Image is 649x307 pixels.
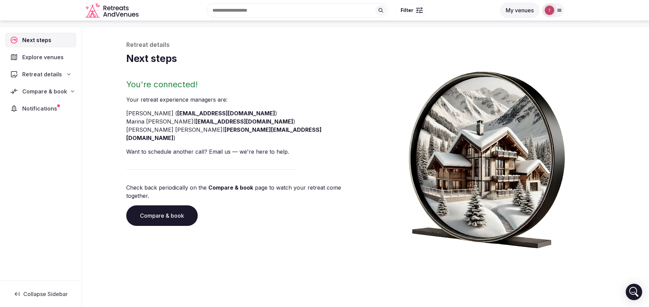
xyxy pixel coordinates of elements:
[126,148,363,156] p: Want to schedule another call? Email us — we're here to help.
[5,50,76,64] a: Explore venues
[545,5,554,15] img: Thiago Martins
[85,3,140,18] a: Visit the homepage
[5,33,76,47] a: Next steps
[126,205,198,226] a: Compare & book
[500,7,540,14] a: My venues
[396,65,578,248] img: Winter chalet retreat in picture frame
[22,104,60,113] span: Notifications
[126,52,605,65] h1: Next steps
[500,2,540,18] button: My venues
[396,4,427,17] button: Filter
[126,109,363,117] li: [PERSON_NAME] ( )
[126,117,363,126] li: Marina [PERSON_NAME] ( )
[5,286,76,302] button: Collapse Sidebar
[126,126,322,141] a: [PERSON_NAME][EMAIL_ADDRESS][DOMAIN_NAME]
[401,7,413,14] span: Filter
[208,184,253,191] a: Compare & book
[22,70,62,78] span: Retreat details
[85,3,140,18] svg: Retreats and Venues company logo
[22,36,54,44] span: Next steps
[23,291,68,297] span: Collapse Sidebar
[177,110,275,117] a: [EMAIL_ADDRESS][DOMAIN_NAME]
[626,284,642,300] div: Open Intercom Messenger
[126,79,363,90] h2: You're connected!
[22,53,66,61] span: Explore venues
[126,183,363,200] p: Check back periodically on the page to watch your retreat come together.
[126,126,363,142] li: [PERSON_NAME] [PERSON_NAME] ( )
[126,95,363,104] p: Your retreat experience manager s are :
[22,87,67,95] span: Compare & book
[5,101,76,116] a: Notifications
[195,118,293,125] a: [EMAIL_ADDRESS][DOMAIN_NAME]
[126,41,605,49] p: Retreat details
